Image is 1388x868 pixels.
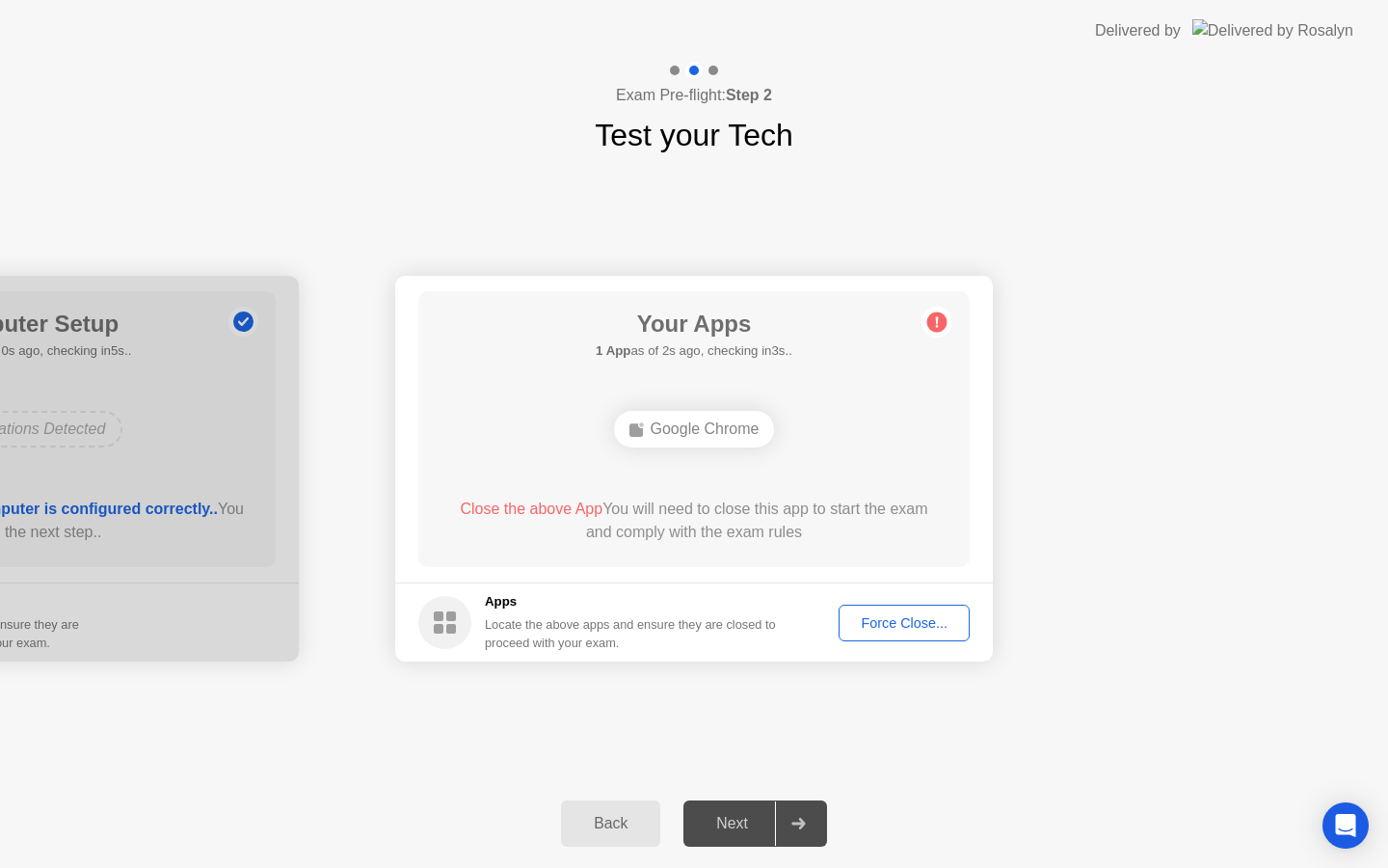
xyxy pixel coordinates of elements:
[485,615,777,652] div: Locate the above apps and ensure they are closed to proceed with your exam.
[845,615,963,631] div: Force Close...
[561,800,660,847] button: Back
[595,112,793,158] h1: Test your Tech
[839,605,970,641] button: Force Close...
[689,815,775,832] div: Next
[1322,802,1369,849] div: Open Intercom Messenger
[614,411,775,448] div: Google Chrome
[1095,19,1181,42] div: Delivered by
[683,800,827,847] button: Next
[460,501,602,517] span: Close the above App
[596,307,792,341] h1: Your Apps
[567,815,654,832] div: Back
[726,87,772,103] b: Step 2
[446,498,943,544] div: You will need to close this app to start the exam and comply with the exam rules
[616,84,772,107] h4: Exam Pre-flight:
[596,343,630,358] b: 1 App
[485,592,777,611] h5: Apps
[1192,19,1353,41] img: Delivered by Rosalyn
[596,341,792,361] h5: as of 2s ago, checking in3s..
